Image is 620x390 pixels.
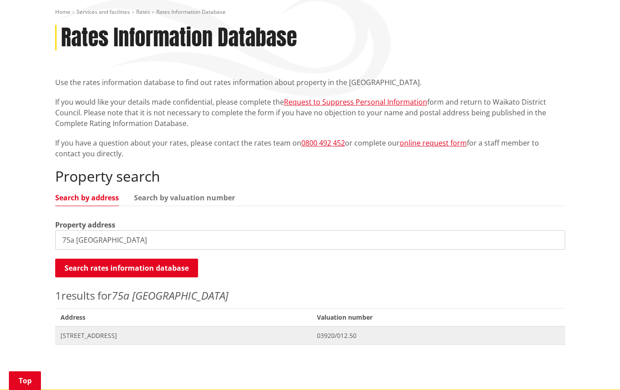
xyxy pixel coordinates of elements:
[55,308,312,326] span: Address
[55,77,565,88] p: Use the rates information database to find out rates information about property in the [GEOGRAPHI...
[579,353,611,385] iframe: Messenger Launcher
[112,288,228,303] em: 75a [GEOGRAPHIC_DATA]
[317,331,559,340] span: 03920/012.50
[55,259,198,277] button: Search rates information database
[55,219,115,230] label: Property address
[156,8,226,16] span: Rates Information Database
[134,194,235,201] a: Search by valuation number
[61,25,297,51] h1: Rates Information Database
[55,230,565,250] input: e.g. Duke Street NGARUAWAHIA
[55,8,70,16] a: Home
[136,8,150,16] a: Rates
[61,331,307,340] span: [STREET_ADDRESS]
[55,326,565,345] a: [STREET_ADDRESS] 03920/012.50
[400,138,467,148] a: online request form
[284,97,427,107] a: Request to Suppress Personal Information
[301,138,345,148] a: 0800 492 452
[55,288,565,304] p: results for
[55,194,119,201] a: Search by address
[55,8,565,16] nav: breadcrumb
[9,371,41,390] a: Top
[312,308,565,326] span: Valuation number
[55,288,61,303] span: 1
[55,168,565,185] h2: Property search
[55,138,565,159] p: If you have a question about your rates, please contact the rates team on or complete our for a s...
[55,97,565,129] p: If you would like your details made confidential, please complete the form and return to Waikato ...
[77,8,130,16] a: Services and facilities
